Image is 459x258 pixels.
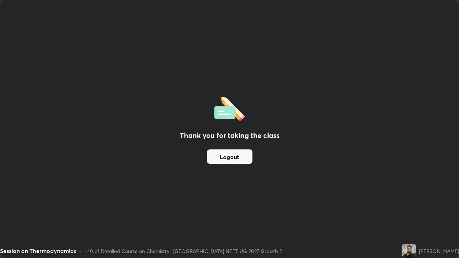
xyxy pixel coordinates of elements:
[84,247,282,255] div: L40 of Detailed Course on Chemistry : [GEOGRAPHIC_DATA] NEET UG 2027 Growth 2
[79,247,81,255] div: •
[180,130,280,141] h2: Thank you for taking the class
[214,94,245,121] img: offlineFeedback.1438e8b3.svg
[419,247,459,255] div: [PERSON_NAME]
[402,244,416,258] img: ec9c59354687434586b3caf7415fc5ad.jpg
[207,149,252,164] button: Logout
